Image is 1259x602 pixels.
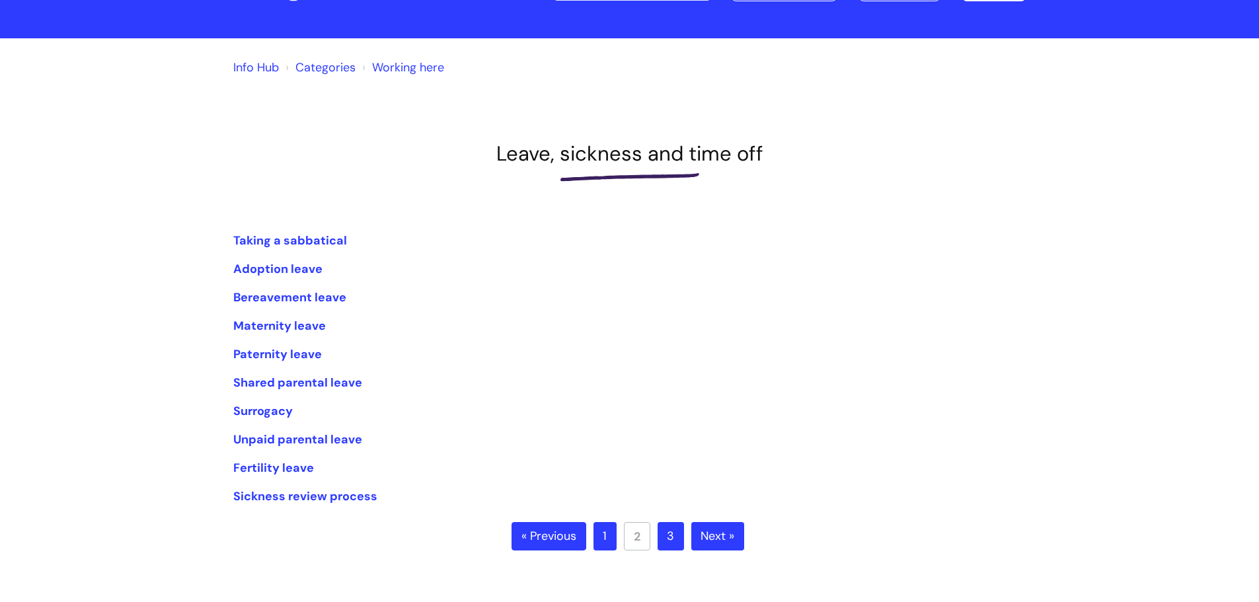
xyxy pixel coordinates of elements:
[691,522,744,551] a: Next »
[233,346,322,362] a: Paternity leave
[233,59,279,75] a: Info Hub
[233,233,347,248] a: Taking a sabbatical
[233,141,1026,166] h1: Leave, sickness and time off
[359,57,444,78] li: Working here
[233,375,362,391] a: Shared parental leave
[658,522,684,551] a: 3
[233,261,323,277] a: Adoption leave
[233,460,314,476] a: Fertility leave
[593,522,617,551] a: 1
[512,522,586,551] a: « Previous
[233,432,362,447] a: Unpaid parental leave
[233,289,346,305] a: Bereavement leave
[372,59,444,75] a: Working here
[233,403,293,419] a: Surrogacy
[233,318,326,334] a: Maternity leave
[282,57,356,78] li: Solution home
[624,522,650,550] a: 2
[233,488,377,504] a: Sickness review process
[295,59,356,75] a: Categories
